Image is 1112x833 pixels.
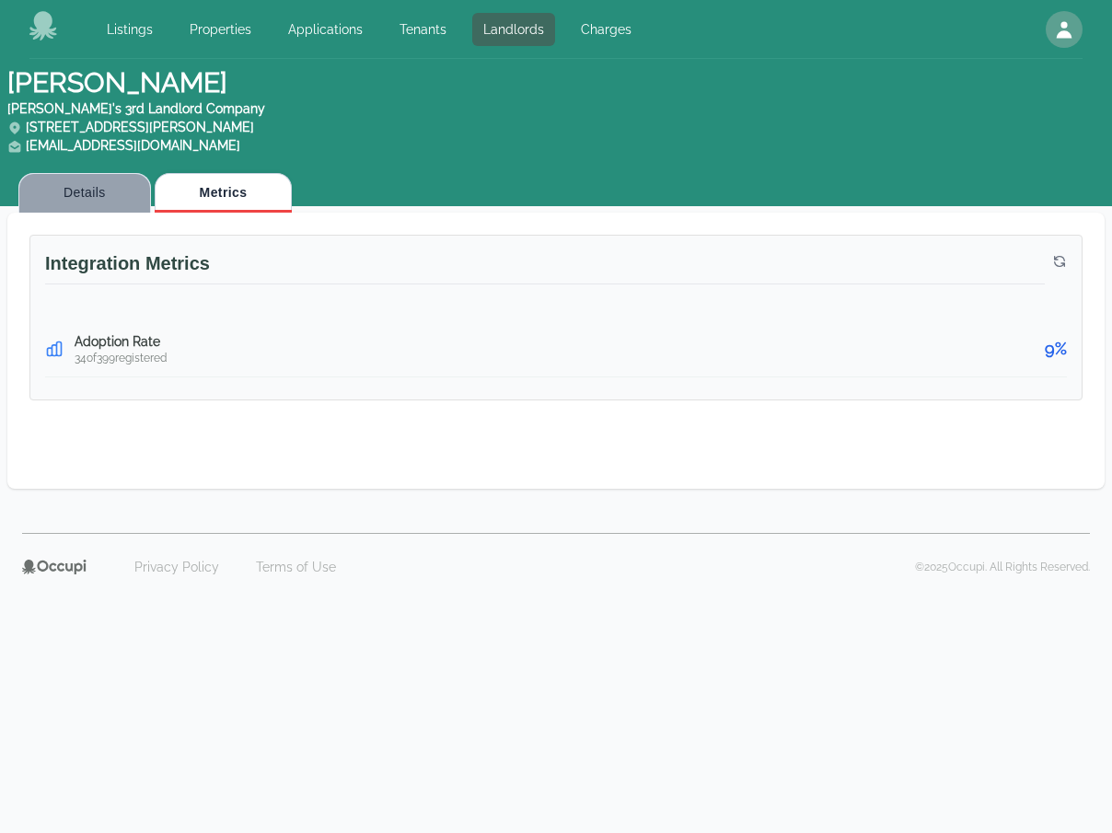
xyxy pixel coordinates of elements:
[75,351,167,365] span: 34 of 399 registered
[7,66,269,155] h1: [PERSON_NAME]
[1045,247,1074,276] button: Refresh metrics
[7,120,254,134] span: [STREET_ADDRESS][PERSON_NAME]
[277,13,374,46] a: Applications
[570,13,643,46] a: Charges
[388,13,458,46] a: Tenants
[123,552,230,582] a: Privacy Policy
[18,173,151,213] button: Details
[26,138,240,153] a: [EMAIL_ADDRESS][DOMAIN_NAME]
[155,173,293,213] button: Metrics
[1045,336,1067,362] div: 9 %
[96,13,164,46] a: Listings
[179,13,262,46] a: Properties
[915,560,1090,574] p: © 2025 Occupi. All Rights Reserved.
[45,250,1045,284] h3: Integration Metrics
[75,332,167,351] span: Adoption Rate
[7,99,269,118] div: [PERSON_NAME]'s 3rd Landlord Company
[472,13,555,46] a: Landlords
[245,552,347,582] a: Terms of Use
